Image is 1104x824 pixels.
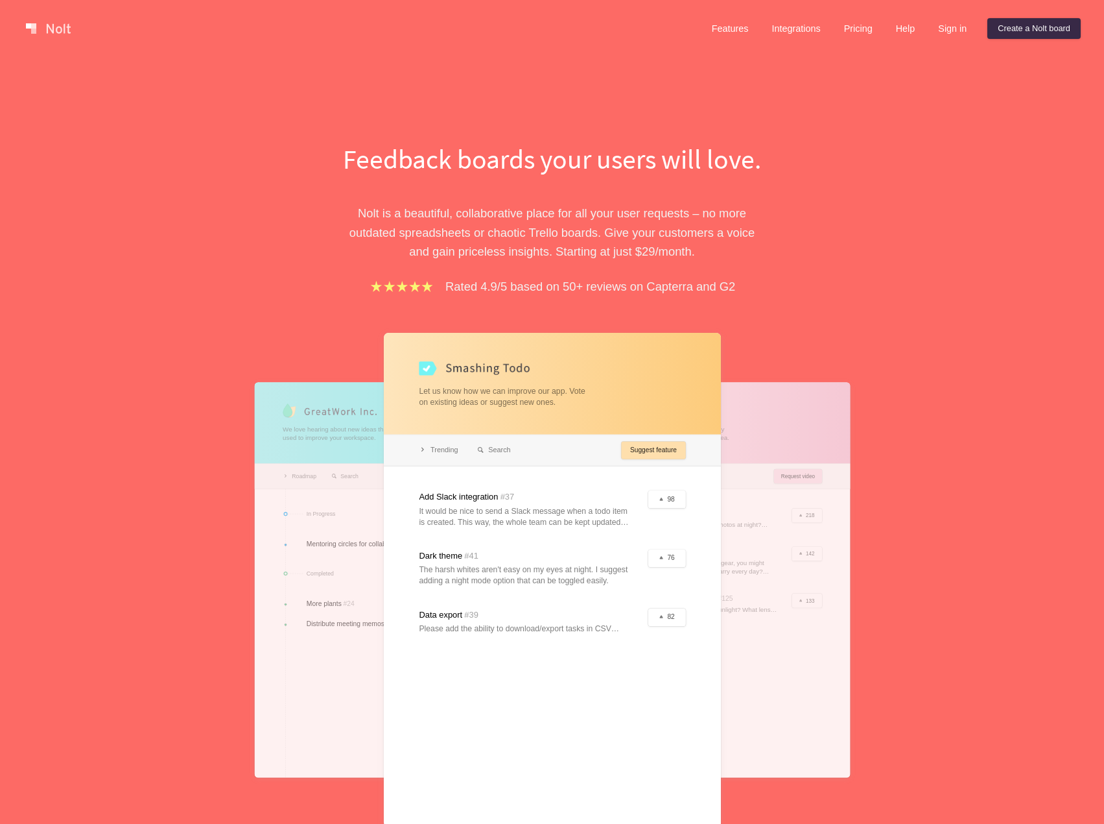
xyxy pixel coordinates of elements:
p: Nolt is a beautiful, collaborative place for all your user requests – no more outdated spreadshee... [329,204,776,261]
a: Features [701,18,759,39]
a: Pricing [834,18,883,39]
img: stars.b067e34983.png [369,279,435,294]
h1: Feedback boards your users will love. [329,140,776,178]
a: Create a Nolt board [987,18,1081,39]
a: Integrations [761,18,830,39]
p: Rated 4.9/5 based on 50+ reviews on Capterra and G2 [445,277,735,296]
a: Sign in [928,18,977,39]
a: Help [886,18,926,39]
